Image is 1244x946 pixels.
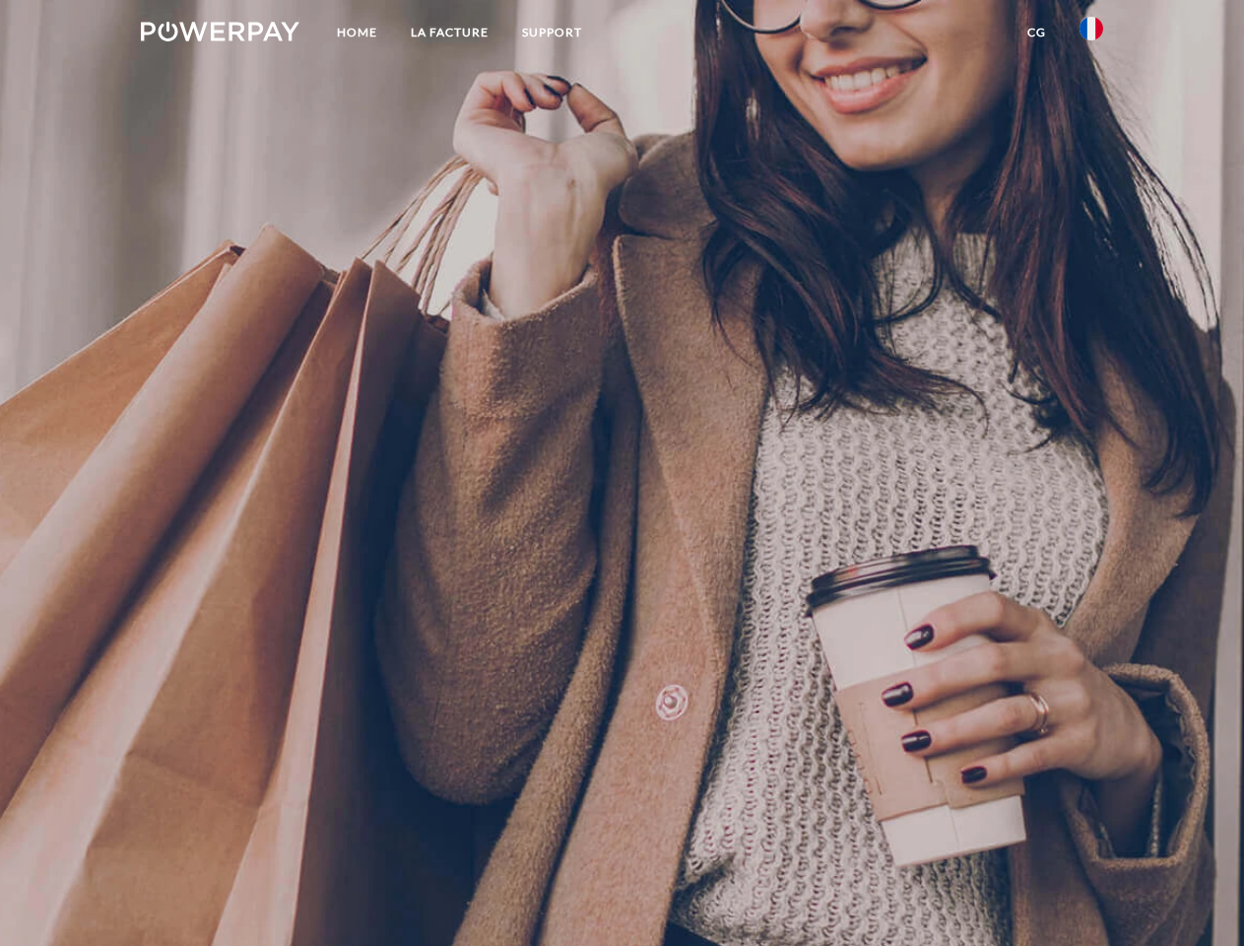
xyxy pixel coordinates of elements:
[1011,15,1063,50] a: CG
[141,22,299,41] img: logo-powerpay-white.svg
[320,15,394,50] a: Home
[1080,17,1103,40] img: fr
[505,15,599,50] a: Support
[394,15,505,50] a: LA FACTURE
